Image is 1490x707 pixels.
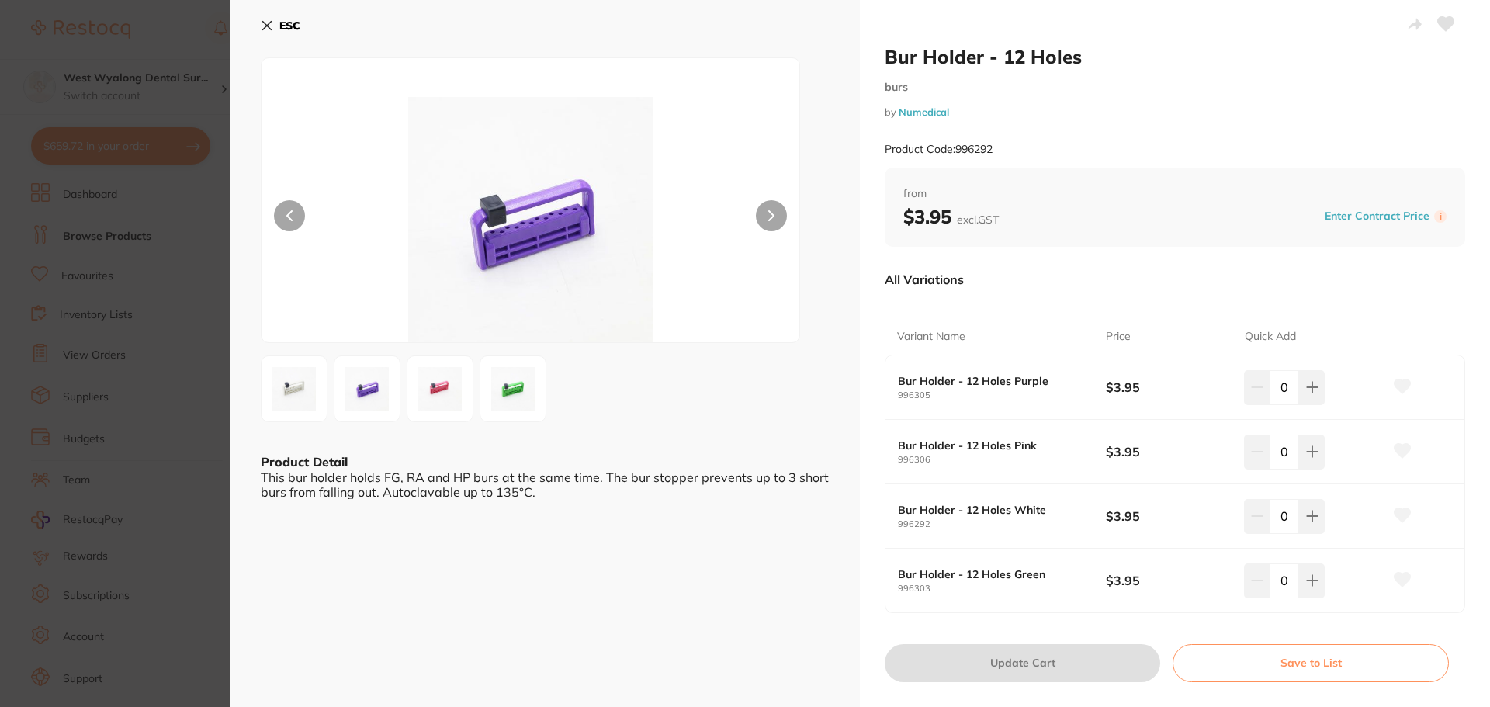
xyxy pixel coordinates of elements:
b: $3.95 [1106,443,1231,460]
button: Update Cart [885,644,1160,681]
b: $3.95 [1106,379,1231,396]
b: Bur Holder - 12 Holes Pink [898,439,1085,452]
span: excl. GST [957,213,999,227]
b: Bur Holder - 12 Holes White [898,504,1085,516]
p: Variant Name [897,329,965,345]
b: Bur Holder - 12 Holes Purple [898,375,1085,387]
img: ZmQtanBn [412,361,468,417]
b: Product Detail [261,454,348,470]
div: This bur holder holds FG, RA and HP burs at the same time. The bur stopper prevents up to 3 short... [261,470,829,499]
small: 996305 [898,390,1106,400]
b: ESC [279,19,300,33]
p: Price [1106,329,1131,345]
img: YmMtanBn [369,97,692,342]
button: ESC [261,12,300,39]
img: NGEtanBn [485,361,541,417]
p: Quick Add [1245,329,1296,345]
label: i [1434,210,1447,223]
span: from [903,186,1447,202]
p: All Variations [885,272,964,287]
small: 996306 [898,455,1106,465]
img: YTktanBn [266,361,322,417]
img: YmMtanBn [339,361,395,417]
small: burs [885,81,1465,94]
b: Bur Holder - 12 Holes Green [898,568,1085,581]
a: Numedical [899,106,949,118]
b: $3.95 [1106,572,1231,589]
b: $3.95 [903,205,999,228]
button: Save to List [1173,644,1449,681]
button: Enter Contract Price [1320,209,1434,224]
h2: Bur Holder - 12 Holes [885,45,1465,68]
small: 996303 [898,584,1106,594]
b: $3.95 [1106,508,1231,525]
small: Product Code: 996292 [885,143,993,156]
small: 996292 [898,519,1106,529]
small: by [885,106,1465,118]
